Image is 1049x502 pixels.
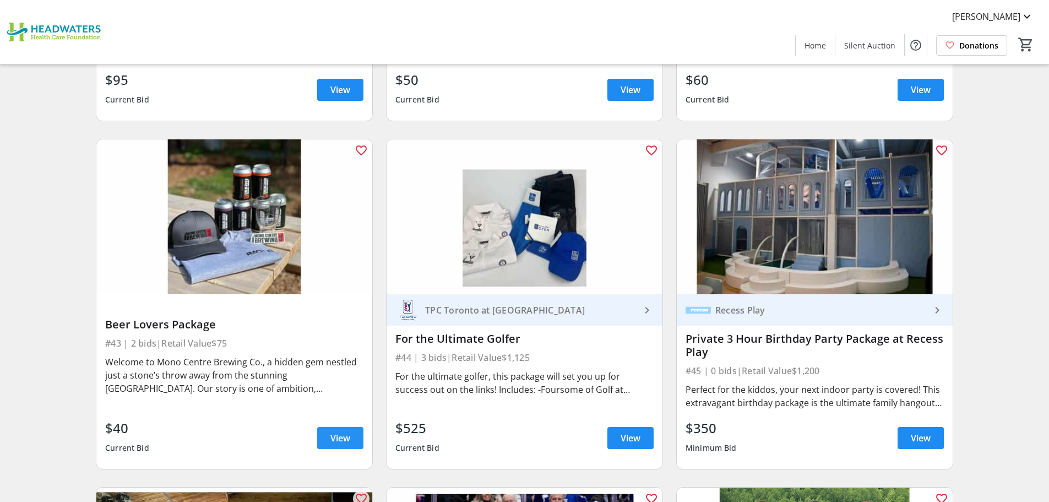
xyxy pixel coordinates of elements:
[317,79,363,101] a: View
[317,427,363,449] a: View
[911,431,931,445] span: View
[686,298,711,323] img: Recess Play
[330,431,350,445] span: View
[607,427,654,449] a: View
[1016,35,1036,55] button: Cart
[943,8,1042,25] button: [PERSON_NAME]
[686,70,730,90] div: $60
[686,383,944,409] div: Perfect for the kiddos, your next indoor party is covered! This extravagant birthday package is t...
[936,35,1007,56] a: Donations
[105,418,149,438] div: $40
[645,144,658,157] mat-icon: favorite_outline
[395,90,439,110] div: Current Bid
[395,350,654,365] div: #44 | 3 bids | Retail Value $1,125
[105,70,149,90] div: $95
[898,79,944,101] a: View
[330,83,350,96] span: View
[686,438,737,458] div: Minimum Bid
[355,144,368,157] mat-icon: favorite_outline
[395,332,654,346] div: For the Ultimate Golfer
[387,294,662,326] a: TPC Toronto at Osprey Valley TPC Toronto at [GEOGRAPHIC_DATA]
[395,70,439,90] div: $50
[931,304,944,317] mat-icon: keyboard_arrow_right
[911,83,931,96] span: View
[7,4,105,60] img: Headwaters Health Care Foundation's Logo
[835,35,904,56] a: Silent Auction
[105,318,363,331] div: Beer Lovers Package
[898,427,944,449] a: View
[686,332,944,359] div: Private 3 Hour Birthday Party Package at Recess Play
[387,139,662,295] img: For the Ultimate Golfer
[96,139,372,295] img: Beer Lovers Package
[805,40,826,51] span: Home
[395,370,654,396] div: For the ultimate golfer, this package will set you up for success out on the links! Includes: -Fo...
[421,305,640,316] div: TPC Toronto at [GEOGRAPHIC_DATA]
[105,438,149,458] div: Current Bid
[959,40,998,51] span: Donations
[686,418,737,438] div: $350
[640,304,654,317] mat-icon: keyboard_arrow_right
[935,144,948,157] mat-icon: favorite_outline
[905,34,927,56] button: Help
[607,79,654,101] a: View
[105,355,363,395] div: Welcome to Mono Centre Brewing Co., a hidden gem nestled just a stone’s throw away from the stunn...
[621,83,640,96] span: View
[686,90,730,110] div: Current Bid
[395,438,439,458] div: Current Bid
[677,294,953,326] a: Recess Play Recess Play
[686,363,944,379] div: #45 | 0 bids | Retail Value $1,200
[395,298,421,323] img: TPC Toronto at Osprey Valley
[677,139,953,295] img: Private 3 Hour Birthday Party Package at Recess Play
[844,40,895,51] span: Silent Auction
[105,336,363,351] div: #43 | 2 bids | Retail Value $75
[796,35,835,56] a: Home
[711,305,931,316] div: Recess Play
[621,431,640,445] span: View
[952,10,1020,23] span: [PERSON_NAME]
[395,418,439,438] div: $525
[105,90,149,110] div: Current Bid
